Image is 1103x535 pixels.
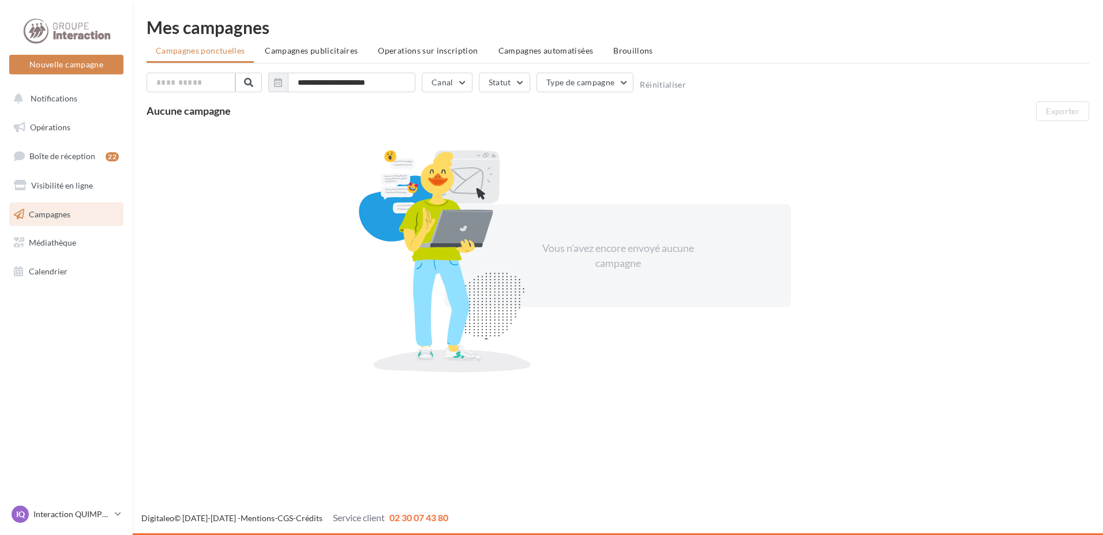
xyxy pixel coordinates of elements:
span: © [DATE]-[DATE] - - - [141,513,448,523]
span: Service client [333,512,385,523]
a: Calendrier [7,259,126,284]
span: Opérations [30,122,70,132]
a: Crédits [296,513,322,523]
button: Type de campagne [537,73,634,92]
a: CGS [277,513,293,523]
span: Aucune campagne [147,104,231,117]
span: Médiathèque [29,238,76,247]
button: Statut [479,73,530,92]
span: Notifications [31,93,77,103]
a: IQ Interaction QUIMPER [9,503,123,525]
span: Visibilité en ligne [31,180,93,190]
span: Operations sur inscription [378,46,478,55]
a: Opérations [7,115,126,140]
button: Canal [422,73,472,92]
button: Exporter [1036,101,1089,121]
span: IQ [16,508,25,520]
span: Campagnes automatisées [498,46,594,55]
a: Mentions [241,513,275,523]
span: Campagnes [29,209,70,218]
a: Campagnes [7,202,126,227]
span: Campagnes publicitaires [265,46,358,55]
span: Boîte de réception [29,151,95,161]
a: Digitaleo [141,513,174,523]
span: Calendrier [29,266,67,276]
button: Notifications [7,86,121,111]
p: Interaction QUIMPER [33,508,110,520]
button: Nouvelle campagne [9,55,123,74]
div: 22 [106,152,119,161]
span: Brouillons [613,46,653,55]
div: Mes campagnes [147,18,1089,36]
a: Boîte de réception22 [7,144,126,168]
div: Vous n'avez encore envoyé aucune campagne [519,241,717,270]
a: Médiathèque [7,231,126,255]
a: Visibilité en ligne [7,174,126,198]
button: Réinitialiser [640,80,686,89]
span: 02 30 07 43 80 [389,512,448,523]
